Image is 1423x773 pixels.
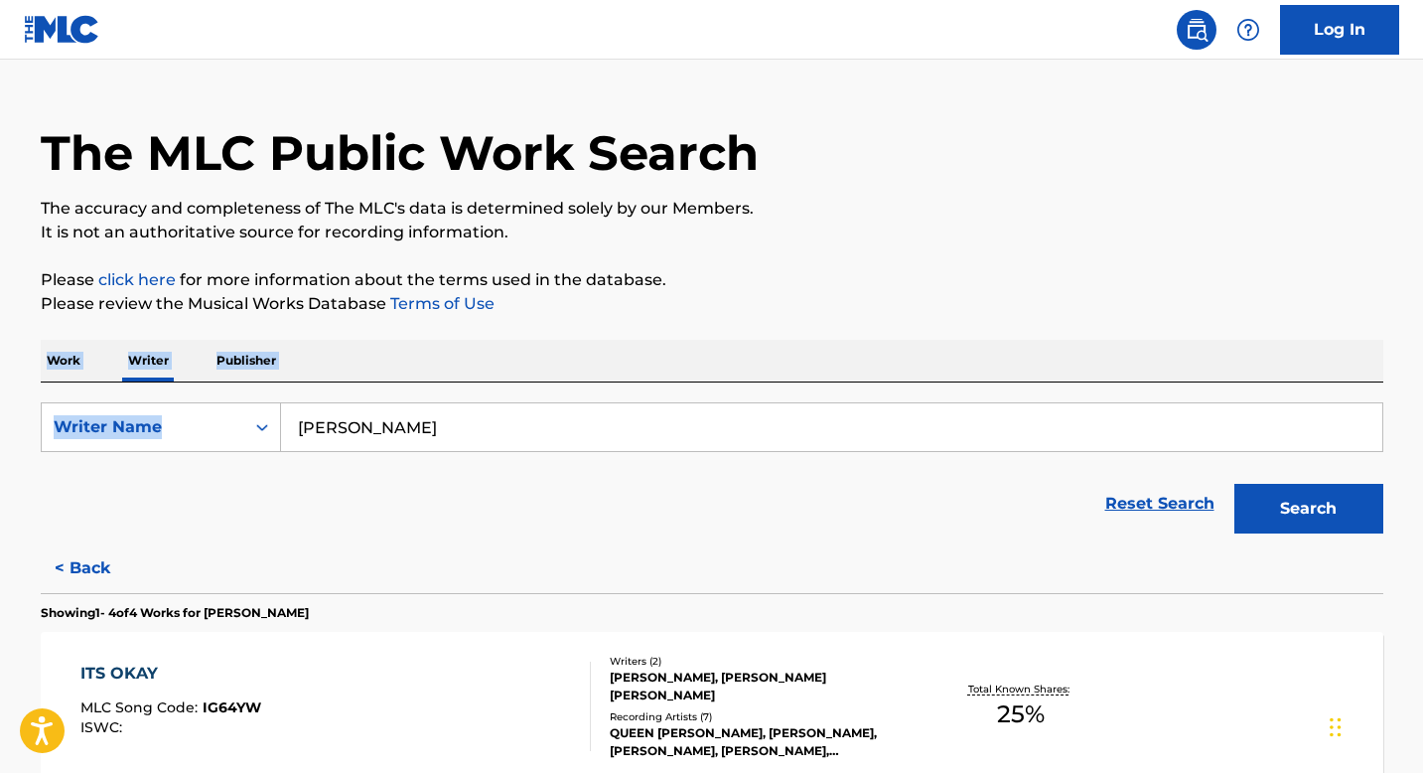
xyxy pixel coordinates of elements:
span: MLC Song Code : [80,698,203,716]
p: The accuracy and completeness of The MLC's data is determined solely by our Members. [41,197,1383,221]
a: Log In [1280,5,1399,55]
div: Drag [1330,697,1342,757]
p: Please review the Musical Works Database [41,292,1383,316]
p: Please for more information about the terms used in the database. [41,268,1383,292]
p: Work [41,340,86,382]
p: Total Known Shares: [968,682,1074,696]
div: Help [1228,10,1268,50]
form: Search Form [41,402,1383,543]
div: [PERSON_NAME], [PERSON_NAME] [PERSON_NAME] [610,669,910,704]
a: Terms of Use [386,294,495,313]
img: help [1236,18,1260,42]
div: QUEEN [PERSON_NAME], [PERSON_NAME], [PERSON_NAME], [PERSON_NAME], [PERSON_NAME] [610,724,910,760]
span: IG64YW [203,698,261,716]
div: Recording Artists ( 7 ) [610,709,910,724]
a: Public Search [1177,10,1216,50]
p: Publisher [211,340,282,382]
a: Reset Search [1095,482,1224,526]
button: < Back [41,543,160,593]
span: ISWC : [80,718,127,736]
div: ITS OKAY [80,662,261,686]
a: click here [98,270,176,289]
h1: The MLC Public Work Search [41,123,759,183]
div: Writers ( 2 ) [610,654,910,669]
button: Search [1234,484,1383,534]
img: search [1185,18,1209,42]
p: Showing 1 - 4 of 4 Works for [PERSON_NAME] [41,604,309,622]
img: MLC Logo [24,15,100,44]
div: Writer Name [54,415,232,439]
span: 25 % [997,696,1045,732]
p: Writer [122,340,175,382]
p: It is not an authoritative source for recording information. [41,221,1383,244]
iframe: Chat Widget [1324,678,1423,773]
